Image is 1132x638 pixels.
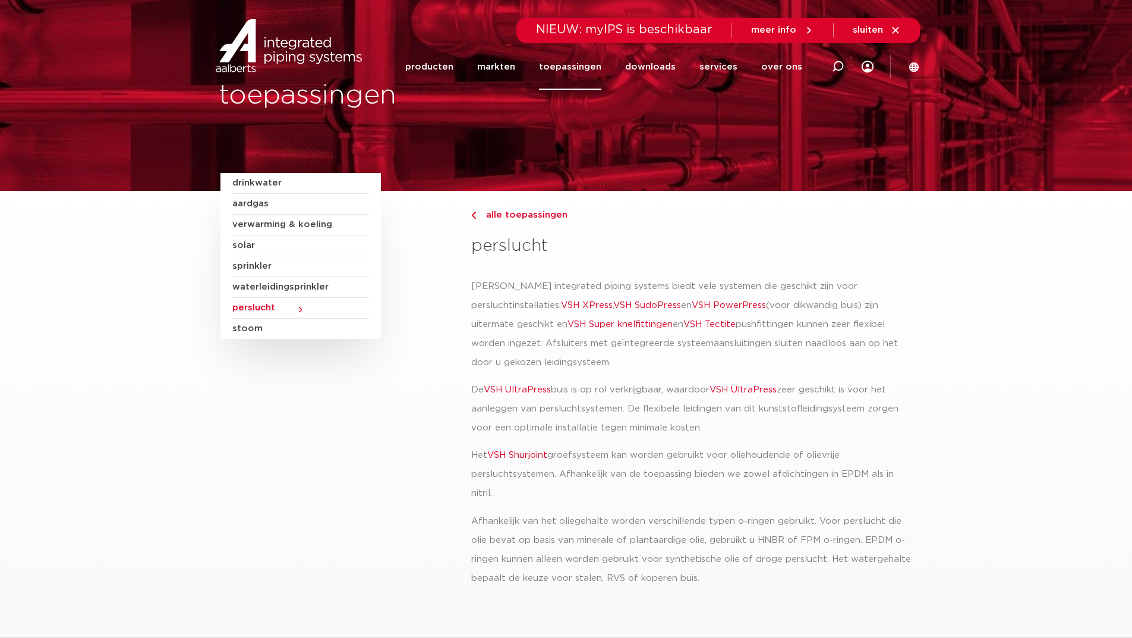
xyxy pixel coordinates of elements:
[232,173,369,194] a: drinkwater
[471,212,476,219] img: chevron-right.svg
[853,25,901,36] a: sluiten
[232,215,369,235] a: verwarming & koeling
[761,44,802,90] a: over ons
[479,210,567,219] span: alle toepassingen
[625,44,676,90] a: downloads
[471,446,912,503] p: Het groefsysteem kan worden gebruikt voor oliehoudende of olievrije persluchtsystemen. Afhankelij...
[561,301,613,310] a: VSH XPress
[471,381,912,438] p: De buis is op rol verkrijgbaar, waardoor zeer geschikt is voor het aanleggen van persluchtsysteme...
[613,301,681,310] a: VSH SudoPress
[232,194,369,215] a: aardgas
[699,44,737,90] a: services
[471,512,912,588] p: Afhankelijk van het oliegehalte worden verschillende typen o-ringen gebruikt. Voor perslucht die ...
[232,277,369,298] a: waterleidingsprinkler
[683,320,736,329] a: VSH Tectite
[751,26,796,34] span: meer info
[477,44,515,90] a: markten
[567,320,673,329] a: VSH Super knelfittingen
[219,77,560,115] h1: toepassingen
[539,44,601,90] a: toepassingen
[232,256,369,277] a: sprinkler
[471,277,912,372] p: [PERSON_NAME] integrated piping systems biedt vele systemen die geschikt zijn voor persluchtinsta...
[751,25,814,36] a: meer info
[692,301,766,310] a: VSH PowerPress
[232,319,369,339] a: stoom
[405,44,453,90] a: producten
[405,44,802,90] nav: Menu
[853,26,883,34] span: sluiten
[484,385,551,394] a: VSH UltraPress
[471,208,912,222] a: alle toepassingen
[710,385,777,394] a: VSH UltraPress
[232,298,369,319] a: perslucht
[232,235,369,256] a: solar
[471,234,912,258] h3: perslucht
[536,24,712,36] span: NIEUW: myIPS is beschikbaar
[487,451,547,460] a: VSH Shurjoint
